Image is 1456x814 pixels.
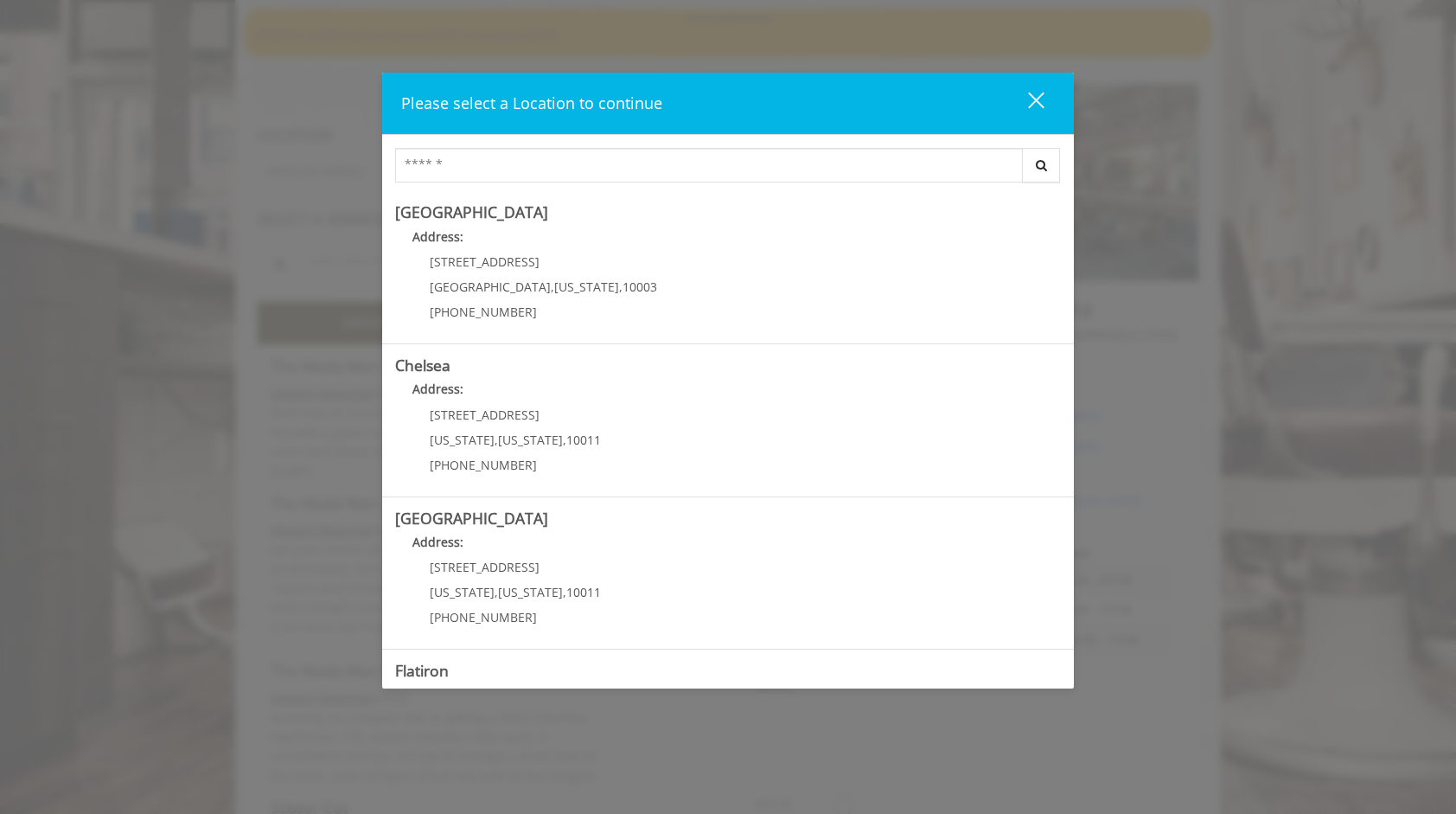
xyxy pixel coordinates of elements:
button: close dialog [996,86,1055,121]
span: Please select a Location to continue [401,93,662,113]
b: [GEOGRAPHIC_DATA] [395,202,548,222]
span: [US_STATE] [430,584,495,600]
span: 10011 [566,432,601,448]
span: [US_STATE] [554,279,619,295]
span: [STREET_ADDRESS] [430,407,540,423]
span: [PHONE_NUMBER] [430,457,537,473]
b: [GEOGRAPHIC_DATA] [395,508,548,529]
span: , [551,279,554,295]
div: close dialog [1008,91,1043,117]
span: [PHONE_NUMBER] [430,609,537,625]
b: Chelsea [395,355,450,375]
span: , [495,584,498,600]
input: Search Center [395,148,1023,183]
span: [US_STATE] [430,432,495,448]
b: Address: [412,534,463,550]
span: , [563,432,566,448]
b: Address: [412,381,463,397]
span: 10003 [623,279,657,295]
i: Search button [1031,159,1051,171]
span: 10011 [566,584,601,600]
b: Address: [412,228,463,245]
span: [PHONE_NUMBER] [430,304,537,320]
span: [GEOGRAPHIC_DATA] [430,279,551,295]
span: [STREET_ADDRESS] [430,253,540,270]
div: Center Select [395,148,1061,191]
span: , [563,584,566,600]
span: [US_STATE] [498,584,563,600]
span: , [619,279,623,295]
span: [US_STATE] [498,432,563,448]
span: [STREET_ADDRESS] [430,559,540,575]
span: , [495,432,498,448]
b: Flatiron [395,660,449,681]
